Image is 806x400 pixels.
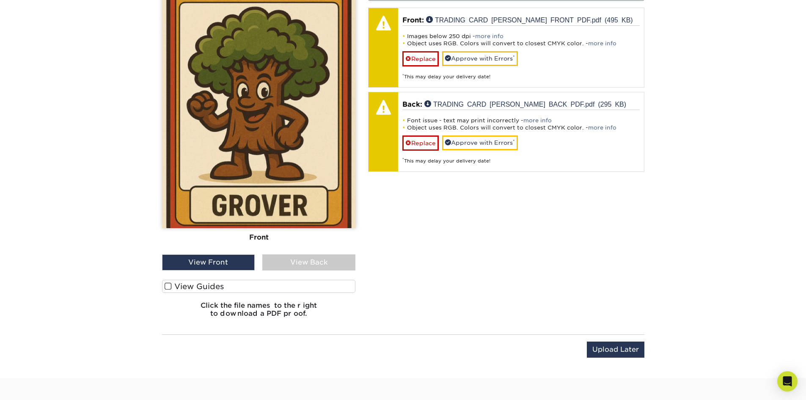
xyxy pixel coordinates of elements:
[402,151,640,165] div: This may delay your delivery date!
[262,254,355,270] div: View Back
[588,124,616,131] a: more info
[402,16,424,24] span: Front:
[523,117,552,124] a: more info
[402,100,422,108] span: Back:
[588,40,616,47] a: more info
[402,135,439,150] a: Replace
[2,374,72,397] iframe: Google Customer Reviews
[777,371,798,392] div: Open Intercom Messenger
[402,66,640,80] div: This may delay your delivery date!
[426,16,633,23] a: TRADING CARD [PERSON_NAME] FRONT PDF.pdf (495 KB)
[162,301,356,324] h6: Click the file names to the right to download a PDF proof.
[442,135,518,150] a: Approve with Errors*
[402,33,640,40] li: Images below 250 dpi -
[162,280,356,293] label: View Guides
[442,51,518,66] a: Approve with Errors*
[162,228,356,247] div: Front
[424,100,626,107] a: TRADING CARD [PERSON_NAME] BACK PDF.pdf (295 KB)
[402,40,640,47] li: Object uses RGB. Colors will convert to closest CMYK color. -
[402,124,640,131] li: Object uses RGB. Colors will convert to closest CMYK color. -
[402,117,640,124] li: Font issue - text may print incorrectly -
[162,254,255,270] div: View Front
[475,33,503,39] a: more info
[402,51,439,66] a: Replace
[587,342,644,358] input: Upload Later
